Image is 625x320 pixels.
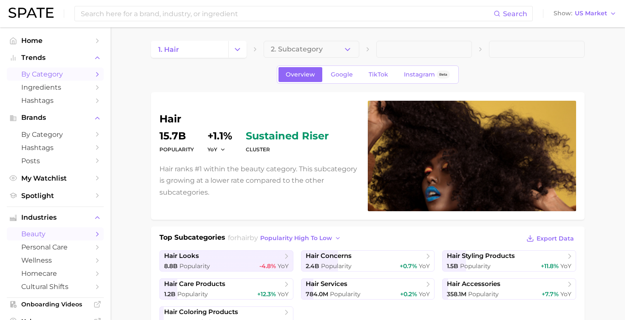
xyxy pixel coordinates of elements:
a: by Category [7,128,104,141]
img: SPATE [9,8,54,18]
a: hair looks8.8b Popularity-4.8% YoY [159,250,293,272]
dd: 15.7b [159,131,194,141]
span: Brands [21,114,89,122]
a: hair concerns2.4b Popularity+0.7% YoY [301,250,435,272]
a: InstagramBeta [397,67,457,82]
a: 1. hair [151,41,228,58]
span: US Market [575,11,607,16]
button: popularity high to low [258,232,344,244]
button: Change Category [228,41,247,58]
span: YoY [560,262,571,270]
span: Popularity [460,262,491,270]
span: +11.8% [541,262,559,270]
span: Google [331,71,353,78]
span: hair coloring products [164,308,238,316]
dt: Popularity [159,144,194,155]
span: hair styling products [447,252,515,260]
span: YoY [419,290,430,298]
span: Industries [21,214,89,221]
span: sustained riser [246,131,329,141]
span: TikTok [369,71,388,78]
button: Export Data [524,232,576,244]
span: 8.8b [164,262,178,270]
a: Overview [278,67,322,82]
button: Brands [7,111,104,124]
span: Overview [286,71,315,78]
span: YoY [278,262,289,270]
a: by Category [7,68,104,81]
input: Search here for a brand, industry, or ingredient [80,6,494,21]
a: hair services784.0m Popularity+0.2% YoY [301,278,435,300]
a: hair care products1.2b Popularity+12.3% YoY [159,278,293,300]
a: Posts [7,154,104,167]
span: Show [554,11,572,16]
span: +0.2% [400,290,417,298]
span: Popularity [321,262,352,270]
span: Hashtags [21,144,89,152]
span: beauty [21,230,89,238]
a: Home [7,34,104,47]
a: Hashtags [7,141,104,154]
button: ShowUS Market [551,8,619,19]
span: 358.1m [447,290,466,298]
span: +12.3% [257,290,276,298]
h1: hair [159,114,358,124]
span: Home [21,37,89,45]
span: Popularity [179,262,210,270]
span: 2.4b [306,262,319,270]
span: homecare [21,269,89,278]
span: -4.8% [259,262,276,270]
p: Hair ranks #1 within the beauty category. This subcategory is growing at a lower rate compared to... [159,163,358,198]
a: hair styling products1.5b Popularity+11.8% YoY [442,250,576,272]
a: cultural shifts [7,280,104,293]
span: popularity high to low [260,235,332,242]
span: Search [503,10,527,18]
span: YoY [278,290,289,298]
button: Industries [7,211,104,224]
button: 2. Subcategory [264,41,359,58]
span: My Watchlist [21,174,89,182]
span: Export Data [537,235,574,242]
span: Beta [439,71,447,78]
span: YoY [419,262,430,270]
span: 784.0m [306,290,328,298]
a: Onboarding Videos [7,298,104,311]
button: Trends [7,51,104,64]
span: hair services [306,280,347,288]
span: Instagram [404,71,435,78]
span: hair looks [164,252,199,260]
a: personal care [7,241,104,254]
a: hair accessories358.1m Popularity+7.7% YoY [442,278,576,300]
span: YoY [560,290,571,298]
a: Google [324,67,360,82]
dt: cluster [246,144,329,155]
span: Popularity [468,290,499,298]
button: YoY [207,146,226,153]
a: homecare [7,267,104,280]
a: wellness [7,254,104,267]
span: 2. Subcategory [271,45,323,53]
a: My Watchlist [7,172,104,185]
dd: +1.1% [207,131,232,141]
span: 1.2b [164,290,176,298]
span: by Category [21,130,89,139]
span: Spotlight [21,192,89,200]
span: Posts [21,157,89,165]
h1: Top Subcategories [159,232,225,245]
span: Popularity [177,290,208,298]
span: YoY [207,146,217,153]
span: cultural shifts [21,283,89,291]
span: hair accessories [447,280,500,288]
span: hair concerns [306,252,352,260]
a: TikTok [361,67,395,82]
span: 1. hair [158,45,179,54]
span: hair care products [164,280,225,288]
span: Hashtags [21,96,89,105]
span: 1.5b [447,262,458,270]
a: Hashtags [7,94,104,107]
span: by Category [21,70,89,78]
span: wellness [21,256,89,264]
a: Spotlight [7,189,104,202]
a: Ingredients [7,81,104,94]
span: personal care [21,243,89,251]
